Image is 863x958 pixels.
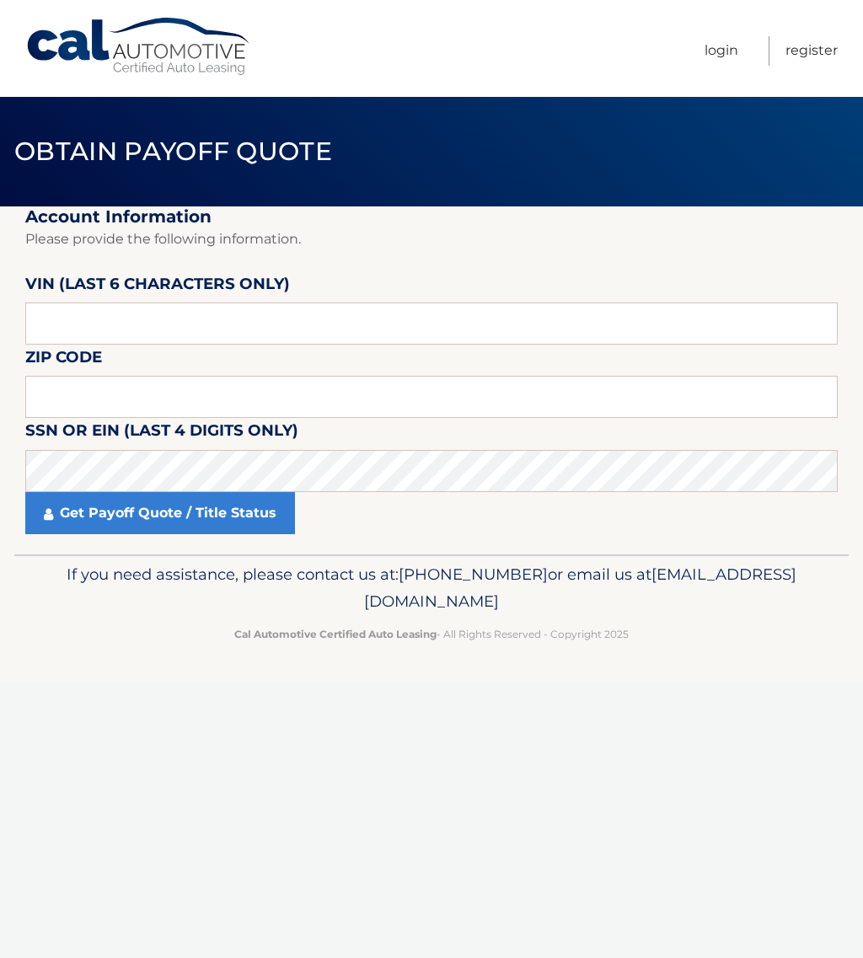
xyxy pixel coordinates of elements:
p: - All Rights Reserved - Copyright 2025 [40,625,823,643]
label: VIN (last 6 characters only) [25,271,290,302]
a: Register [785,36,838,66]
a: Login [705,36,738,66]
a: Get Payoff Quote / Title Status [25,492,295,534]
p: Please provide the following information. [25,227,838,251]
label: SSN or EIN (last 4 digits only) [25,418,298,449]
h2: Account Information [25,206,838,227]
strong: Cal Automotive Certified Auto Leasing [234,628,437,640]
a: Cal Automotive [25,17,253,77]
p: If you need assistance, please contact us at: or email us at [40,561,823,615]
span: Obtain Payoff Quote [14,136,332,167]
span: [PHONE_NUMBER] [399,565,548,584]
label: Zip Code [25,345,102,376]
